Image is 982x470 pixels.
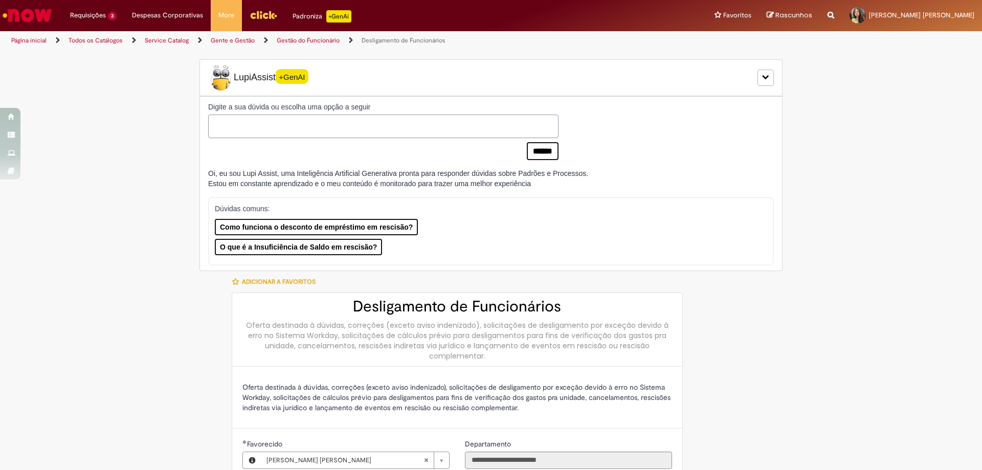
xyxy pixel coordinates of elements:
[723,10,751,20] span: Favoritos
[775,10,812,20] span: Rascunhos
[208,65,308,91] span: LupiAssist
[293,10,351,23] div: Padroniza
[261,452,449,468] a: [PERSON_NAME] [PERSON_NAME]Limpar campo Favorecido
[211,36,255,44] a: Gente e Gestão
[8,31,647,50] ul: Trilhas de página
[243,452,261,468] button: Favorecido, Visualizar este registro Priscilla Barbosa Marques
[208,168,588,189] div: Oi, eu sou Lupi Assist, uma Inteligência Artificial Generativa pronta para responder dúvidas sobr...
[132,10,203,20] span: Despesas Corporativas
[277,36,340,44] a: Gestão do Funcionário
[215,239,382,255] button: O que é a Insuficiência de Saldo em rescisão?
[199,59,783,96] div: LupiLupiAssist+GenAI
[208,102,559,112] label: Digite a sua dúvida ou escolha uma opção a seguir
[418,452,434,468] abbr: Limpar campo Favorecido
[11,36,47,44] a: Página inicial
[242,298,672,315] h2: Desligamento de Funcionários
[69,36,123,44] a: Todos os Catálogos
[326,10,351,23] p: +GenAi
[276,69,308,84] span: +GenAI
[250,7,277,23] img: click_logo_yellow_360x200.png
[1,5,54,26] img: ServiceNow
[215,204,753,214] p: Dúvidas comuns:
[232,271,321,293] button: Adicionar a Favoritos
[70,10,106,20] span: Requisições
[108,12,117,20] span: 3
[869,11,974,19] span: [PERSON_NAME] [PERSON_NAME]
[215,219,418,235] button: Como funciona o desconto de empréstimo em rescisão?
[242,440,247,444] span: Obrigatório Preenchido
[242,320,672,361] div: Oferta destinada à dúvidas, correções (exceto aviso indenizado), solicitações de desligamento por...
[208,65,234,91] img: Lupi
[362,36,445,44] a: Desligamento de Funcionários
[242,278,316,286] span: Adicionar a Favoritos
[247,439,284,449] span: Necessários - Favorecido
[266,452,423,468] span: [PERSON_NAME] [PERSON_NAME]
[242,383,671,412] span: Oferta destinada à dúvidas, correções (exceto aviso indenizado), solicitações de desligamento por...
[218,10,234,20] span: More
[465,439,513,449] label: Somente leitura - Departamento
[145,36,189,44] a: Service Catalog
[465,452,672,469] input: Departamento
[767,11,812,20] a: Rascunhos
